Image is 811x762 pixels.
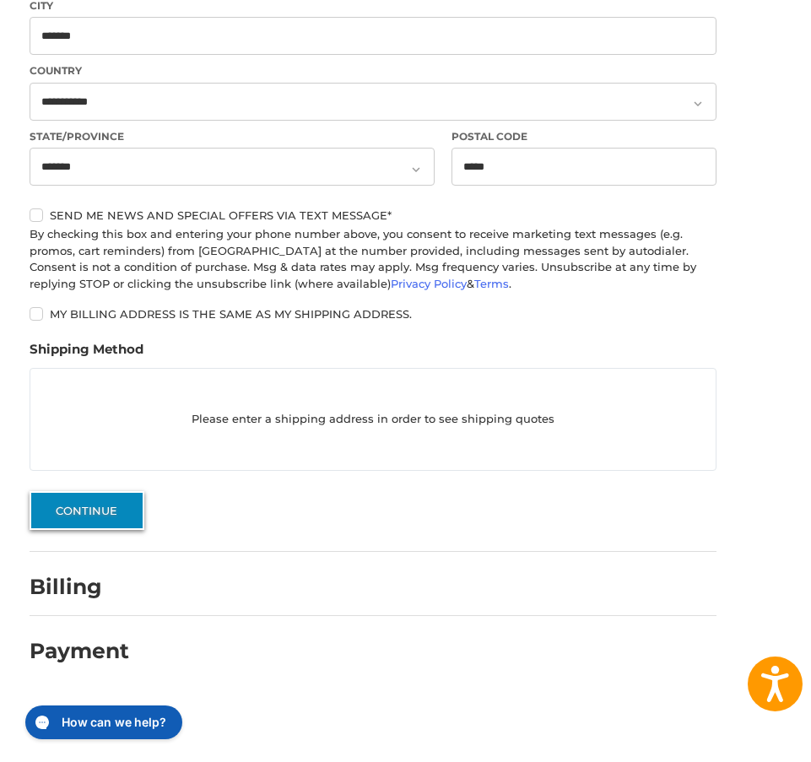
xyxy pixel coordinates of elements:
iframe: Gorgias live chat messenger [17,700,187,745]
h2: Billing [30,574,128,600]
label: Send me news and special offers via text message* [30,208,716,222]
iframe: Google Customer Reviews [672,716,811,762]
a: Privacy Policy [391,277,467,290]
legend: Shipping Method [30,340,143,367]
label: Postal Code [451,129,716,144]
label: Country [30,63,716,78]
h2: Payment [30,638,129,664]
button: Continue [30,491,144,530]
p: Please enter a shipping address in order to see shipping quotes [30,403,716,435]
a: Terms [474,277,509,290]
label: State/Province [30,129,435,144]
div: By checking this box and entering your phone number above, you consent to receive marketing text ... [30,226,716,292]
label: My billing address is the same as my shipping address. [30,307,716,321]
